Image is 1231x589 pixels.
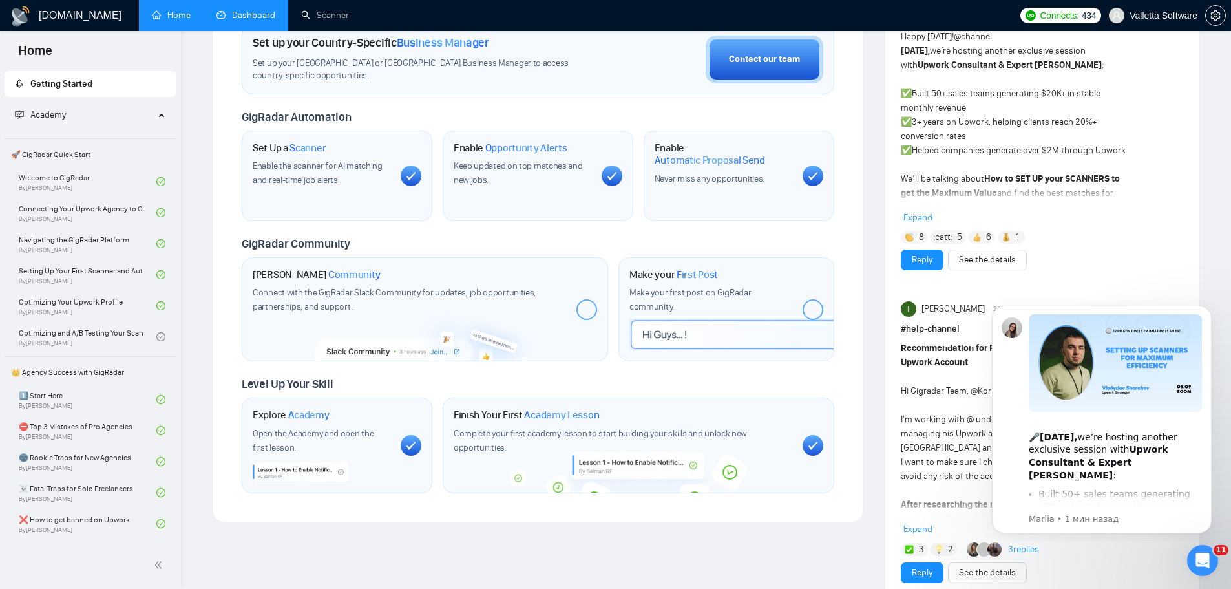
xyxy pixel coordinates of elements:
span: check-circle [156,519,165,528]
h1: Finish Your First [454,409,599,422]
iframe: Intercom notifications сообщение [973,294,1231,541]
img: 💡 [934,545,943,554]
span: Make your first post on GigRadar community. [629,287,751,312]
span: Automatic Proposal Send [655,154,765,167]
span: Expand [903,524,932,535]
span: 434 [1082,8,1096,23]
strong: [DATE], [901,45,930,56]
img: Korlan [967,542,981,557]
span: Home [8,41,63,69]
span: setting [1206,10,1225,21]
strong: Q&A session [1031,202,1082,213]
div: Happy [DATE]! we’re hosting another exclusive session with : Built 50+ sales teams generating $20... [901,30,1128,371]
button: Reply [901,250,943,270]
span: 11 [1214,545,1228,555]
h1: [PERSON_NAME] [253,268,381,281]
span: Academy Lesson [524,409,599,422]
span: :catt: [933,230,952,244]
span: 8 [919,231,924,244]
span: Level Up Your Skill [242,377,333,391]
span: check-circle [156,426,165,435]
span: Complete your first academy lesson to start building your skills and unlock new opportunities. [454,428,747,453]
img: 👍 [973,233,982,242]
strong: Recommendation for Reliable VPN for Managing Upwork Account [901,343,1099,368]
span: Enable the scanner for AI matching and real-time job alerts. [253,160,383,186]
button: Reply [901,562,943,583]
a: Setting Up Your First Scanner and Auto-BidderBy[PERSON_NAME] [19,261,156,289]
h1: # help-channel [901,322,1184,336]
li: Getting Started [5,71,176,97]
a: setting [1205,10,1226,21]
img: 👏 [905,233,914,242]
span: Opportunity Alerts [485,142,567,155]
strong: Upwork Consultant & Expert [PERSON_NAME] [918,59,1102,70]
a: homeHome [152,10,191,21]
a: searchScanner [301,10,349,21]
span: Connect with the GigRadar Slack Community for updates, job opportunities, partnerships, and support. [253,287,536,312]
span: check-circle [156,332,165,341]
span: check-circle [156,208,165,217]
span: 5 [957,231,962,244]
img: slackcommunity-bg.png [315,308,534,361]
span: First Post [677,268,718,281]
a: ❌ How to get banned on UpworkBy[PERSON_NAME] [19,509,156,538]
a: Navigating the GigRadar PlatformBy[PERSON_NAME] [19,230,156,258]
img: ✅ [905,545,914,554]
span: Set up your [GEOGRAPHIC_DATA] or [GEOGRAPHIC_DATA] Business Manager to access country-specific op... [253,58,595,82]
img: Ivan Dela Rama [901,301,916,317]
a: Optimizing Your Upwork ProfileBy[PERSON_NAME] [19,292,156,320]
span: check-circle [156,457,165,466]
span: Never miss any opportunities. [655,173,764,184]
span: GigRadar Community [242,237,350,251]
span: Keep updated on top matches and new jobs. [454,160,583,186]
a: Reply [912,566,932,580]
img: Iryna Y [987,542,1002,557]
strong: How to SET UP your SCANNERS to get the Maximum Value [901,173,1120,198]
span: user [1112,11,1121,20]
a: 🌚 Rookie Traps for New AgenciesBy[PERSON_NAME] [19,447,156,476]
h1: Explore [253,409,330,422]
span: double-left [154,559,167,572]
button: setting [1205,5,1226,26]
span: fund-projection-screen [15,110,24,119]
h1: Enable [655,142,792,167]
span: 1 [1016,231,1019,244]
span: ✅ [901,88,912,99]
h1: Set Up a [253,142,326,155]
span: Open the Academy and open the first lesson. [253,428,374,453]
span: Getting Started [30,78,92,89]
span: rocket [15,79,24,88]
span: Connects: [1040,8,1078,23]
span: check-circle [156,301,165,310]
span: 6 [986,231,991,244]
span: Business Manager [397,36,489,50]
a: 3replies [1008,543,1039,556]
button: See the details [948,250,1027,270]
a: dashboardDashboard [216,10,275,21]
button: Contact our team [706,36,823,83]
span: ✅ [901,116,912,127]
span: check-circle [156,488,165,497]
span: GigRadar Automation [242,110,351,124]
span: check-circle [156,395,165,404]
span: Expand [903,212,932,223]
h1: Set up your Country-Specific [253,36,489,50]
span: Scanner [289,142,326,155]
span: 3 [919,543,924,556]
a: Connecting Your Upwork Agency to GigRadarBy[PERSON_NAME] [19,198,156,227]
h1: Make your [629,268,718,281]
span: 2 [948,543,953,556]
img: upwork-logo.png [1026,10,1036,21]
div: Contact our team [729,52,800,67]
a: Reply [912,253,932,267]
a: Welcome to GigRadarBy[PERSON_NAME] [19,167,156,196]
a: Optimizing and A/B Testing Your Scanner for Better ResultsBy[PERSON_NAME] [19,323,156,351]
img: logo [10,6,31,27]
span: [PERSON_NAME] [921,302,985,316]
